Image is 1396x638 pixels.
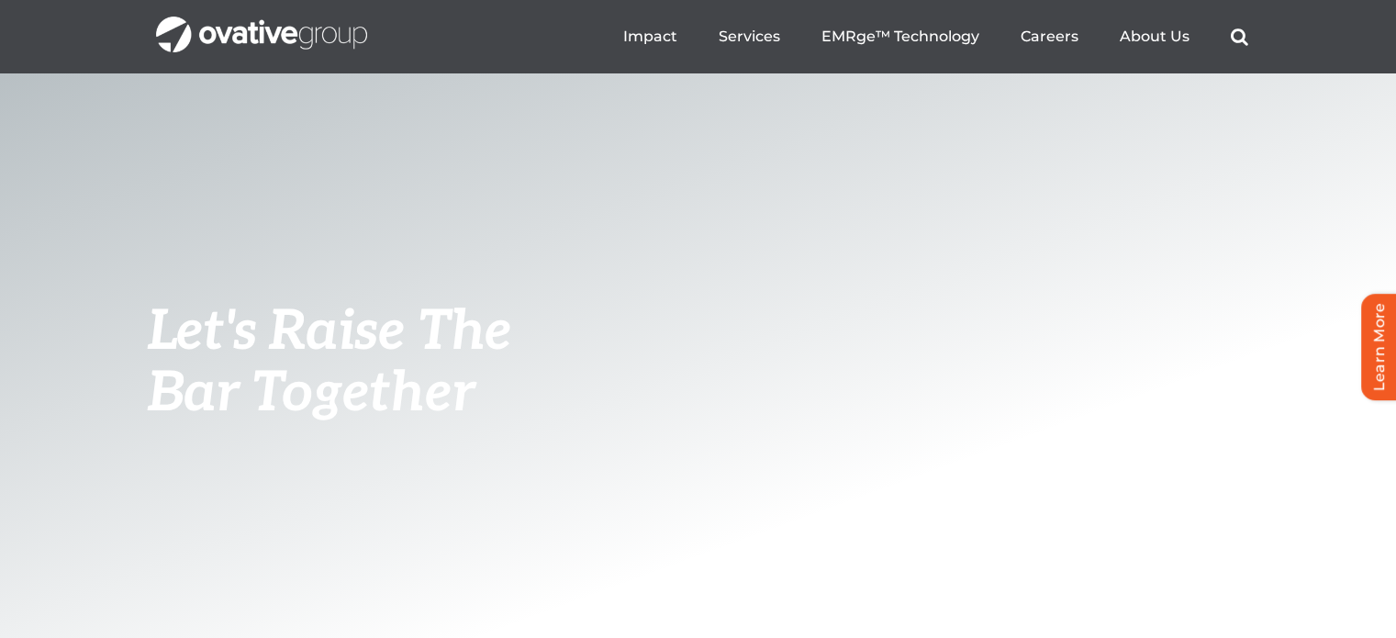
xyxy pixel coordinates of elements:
[148,361,475,427] span: Bar Together
[821,28,979,46] a: EMRge™ Technology
[1021,28,1078,46] a: Careers
[623,28,677,46] a: Impact
[156,15,367,32] a: OG_Full_horizontal_WHT
[1231,28,1248,46] a: Search
[719,28,780,46] a: Services
[623,7,1248,66] nav: Menu
[148,299,512,365] span: Let's Raise The
[1120,28,1189,46] a: About Us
